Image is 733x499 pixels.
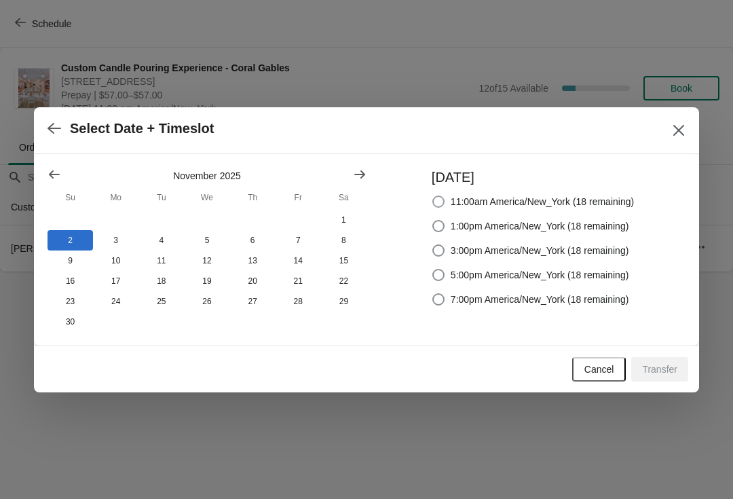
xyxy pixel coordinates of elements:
[138,230,184,251] button: Tuesday November 4 2025
[184,291,229,312] button: Wednesday November 26 2025
[451,219,629,233] span: 1:00pm America/New_York (18 remaining)
[93,185,138,210] th: Monday
[48,312,93,332] button: Sunday November 30 2025
[184,251,229,271] button: Wednesday November 12 2025
[321,291,366,312] button: Saturday November 29 2025
[138,271,184,291] button: Tuesday November 18 2025
[93,271,138,291] button: Monday November 17 2025
[48,291,93,312] button: Sunday November 23 2025
[584,364,614,375] span: Cancel
[347,162,372,187] button: Show next month, December 2025
[666,118,691,143] button: Close
[230,230,276,251] button: Thursday November 6 2025
[138,251,184,271] button: Tuesday November 11 2025
[48,271,93,291] button: Sunday November 16 2025
[138,185,184,210] th: Tuesday
[451,268,629,282] span: 5:00pm America/New_York (18 remaining)
[451,244,629,257] span: 3:00pm America/New_York (18 remaining)
[48,230,93,251] button: Sunday November 2 2025
[276,251,321,271] button: Friday November 14 2025
[451,195,634,208] span: 11:00am America/New_York (18 remaining)
[230,185,276,210] th: Thursday
[93,291,138,312] button: Monday November 24 2025
[93,251,138,271] button: Monday November 10 2025
[321,230,366,251] button: Saturday November 8 2025
[138,291,184,312] button: Tuesday November 25 2025
[321,185,366,210] th: Saturday
[451,293,629,306] span: 7:00pm America/New_York (18 remaining)
[230,291,276,312] button: Thursday November 27 2025
[432,168,634,187] h3: [DATE]
[48,185,93,210] th: Sunday
[276,291,321,312] button: Friday November 28 2025
[93,230,138,251] button: Monday November 3 2025
[276,230,321,251] button: Friday November 7 2025
[276,271,321,291] button: Friday November 21 2025
[184,230,229,251] button: Wednesday November 5 2025
[42,162,67,187] button: Show previous month, October 2025
[230,251,276,271] button: Thursday November 13 2025
[572,357,626,382] button: Cancel
[321,271,366,291] button: Saturday November 22 2025
[184,185,229,210] th: Wednesday
[184,271,229,291] button: Wednesday November 19 2025
[48,251,93,271] button: Sunday November 9 2025
[276,185,321,210] th: Friday
[321,210,366,230] button: Saturday November 1 2025
[230,271,276,291] button: Thursday November 20 2025
[70,121,214,136] h2: Select Date + Timeslot
[321,251,366,271] button: Saturday November 15 2025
